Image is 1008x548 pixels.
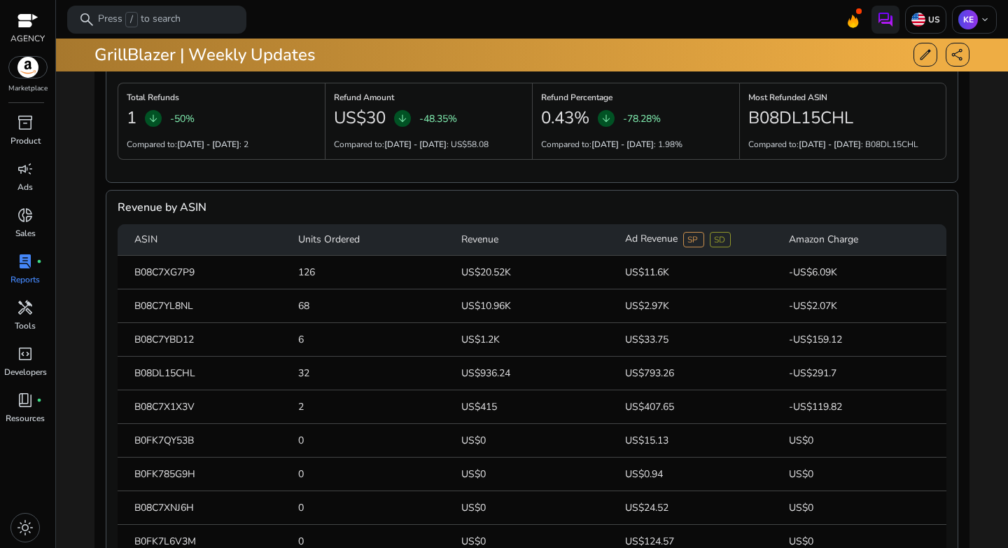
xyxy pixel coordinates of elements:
mat-cell: B08C7YBD12 [118,323,287,357]
span: light_mode [17,519,34,536]
span: fiber_manual_record [36,259,42,264]
p: -48.35% [419,111,457,126]
mat-cell: US$0 [778,458,947,491]
mat-cell: 32 [287,357,451,390]
p: Compared to: : US$58.08 [334,138,489,151]
mat-cell: US$407.65 [614,390,778,424]
p: Reports [10,273,40,286]
b: [DATE] - [DATE] [799,139,861,150]
p: -50% [170,111,195,126]
mat-cell: -US$6.09K [778,256,947,289]
span: arrow_downward [601,113,612,124]
span: lab_profile [17,253,34,270]
mat-cell: US$15.13 [614,424,778,458]
span: search [78,11,95,28]
span: SP [683,232,704,247]
mat-cell: US$0 [450,458,614,491]
mat-cell: US$0 [778,491,947,525]
h6: Total Refunds [127,96,316,99]
p: Press to search [98,12,181,27]
mat-cell: US$24.52 [614,491,778,525]
span: arrow_downward [397,113,408,124]
b: [DATE] - [DATE] [177,139,239,150]
span: Revenue by ASIN [118,196,206,219]
mat-cell: -US$291.7 [778,357,947,390]
div: Ad Revenue [625,232,731,247]
h2: B08DL15CHL [748,108,853,128]
h6: Most Refunded ASIN [748,96,937,99]
p: Ads [17,181,33,193]
mat-header-cell: Units Ordered [287,224,451,256]
mat-cell: 68 [287,289,451,323]
mat-cell: B0FK7QY53B [118,424,287,458]
span: SD [710,232,731,247]
img: amazon.svg [9,57,47,78]
mat-cell: 0 [287,458,451,491]
mat-header-cell: Revenue [450,224,614,256]
p: Product [10,135,41,147]
mat-cell: B08C7XNJ6H [118,491,287,525]
span: handyman [17,299,34,316]
span: edit [918,48,932,62]
span: / [125,12,138,27]
span: donut_small [17,207,34,224]
mat-cell: US$33.75 [614,323,778,357]
mat-cell: US$0 [450,424,614,458]
mat-cell: US$11.6K [614,256,778,289]
mat-cell: US$0 [778,424,947,458]
h6: Refund Percentage [541,96,731,99]
p: Compared to: : 2 [127,138,248,151]
mat-cell: US$2.97K [614,289,778,323]
mat-cell: 2 [287,390,451,424]
mat-cell: B0FK785G9H [118,458,287,491]
p: Compared to: : 1.98% [541,138,682,151]
h2: 1 [127,108,136,128]
mat-cell: US$415 [450,390,614,424]
mat-cell: US$0 [450,491,614,525]
mat-cell: US$10.96K [450,289,614,323]
h2: US$30 [334,108,386,128]
mat-cell: -US$119.82 [778,390,947,424]
b: [DATE] - [DATE] [384,139,447,150]
mat-cell: US$936.24 [450,357,614,390]
p: Tools [15,320,36,332]
p: Sales [15,227,36,240]
mat-header-cell: Amazon Charge [778,224,947,256]
mat-cell: US$793.26 [614,357,778,390]
mat-cell: US$0.94 [614,458,778,491]
span: book_4 [17,392,34,409]
mat-cell: -US$159.12 [778,323,947,357]
span: arrow_downward [148,113,159,124]
span: code_blocks [17,345,34,362]
mat-cell: B08C7XG7P9 [118,256,287,289]
mat-cell: 0 [287,491,451,525]
span: keyboard_arrow_down [979,14,990,25]
span: campaign [17,160,34,177]
p: Resources [6,412,45,425]
span: GrillBlazer | Weekly Updates [94,43,316,66]
p: Compared to: : B08DL15CHL [748,138,918,151]
mat-cell: 6 [287,323,451,357]
span: fiber_manual_record [36,397,42,403]
span: inventory_2 [17,114,34,131]
p: -78.28% [623,111,661,126]
mat-cell: B08C7YL8NL [118,289,287,323]
p: KE [958,10,978,29]
span: share [951,48,965,62]
mat-cell: 0 [287,424,451,458]
p: Developers [4,366,47,378]
mat-cell: 126 [287,256,451,289]
p: AGENCY [10,32,45,45]
h6: Refund Amount [334,96,524,99]
p: Marketplace [8,83,48,94]
p: US [925,14,940,25]
mat-header-cell: ASIN [118,224,287,256]
img: us.svg [911,13,925,27]
mat-cell: B08C7X1X3V [118,390,287,424]
mat-cell: US$1.2K [450,323,614,357]
b: [DATE] - [DATE] [591,139,654,150]
h2: 0.43% [541,108,589,128]
mat-cell: US$20.52K [450,256,614,289]
mat-cell: -US$2.07K [778,289,947,323]
mat-cell: B08DL15CHL [118,357,287,390]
